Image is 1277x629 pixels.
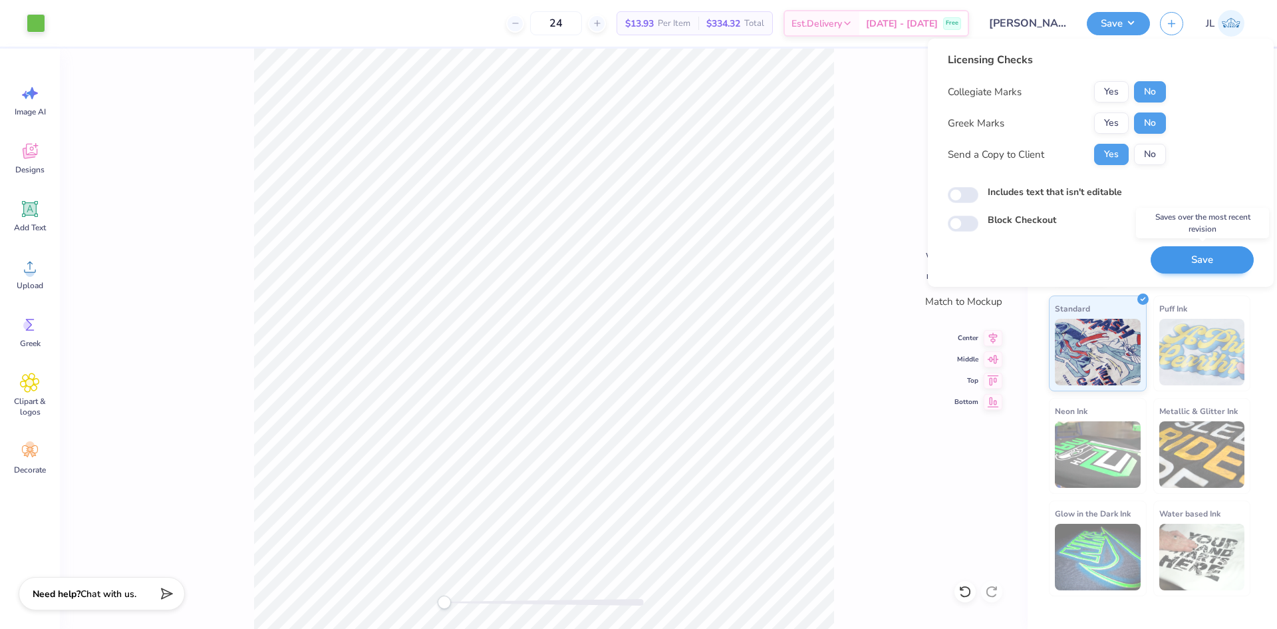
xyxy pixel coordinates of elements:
button: Yes [1094,112,1129,134]
button: No [1134,144,1166,165]
span: [DATE] - [DATE] [866,17,938,31]
img: Metallic & Glitter Ink [1159,421,1245,488]
span: Total [744,17,764,31]
span: Neon Ink [1055,404,1087,418]
div: Accessibility label [438,596,451,609]
label: Includes text that isn't editable [988,185,1122,199]
label: Block Checkout [988,213,1056,227]
span: Clipart & logos [8,396,52,417]
span: Center [954,333,978,343]
img: Puff Ink [1159,319,1245,385]
div: Saves over the most recent revision [1136,208,1269,238]
span: Greek [20,338,41,349]
button: Save [1151,246,1254,274]
span: Metallic & Glitter Ink [1159,404,1238,418]
span: Bottom [954,397,978,407]
div: Collegiate Marks [948,85,1022,100]
div: Send a Copy to Client [948,147,1044,162]
span: $334.32 [706,17,740,31]
strong: Need help? [33,588,80,600]
span: Water based Ink [1159,507,1220,521]
span: Per Item [658,17,690,31]
span: Est. Delivery [791,17,842,31]
span: Add Text [14,222,46,233]
span: Top [954,375,978,386]
span: Standard [1055,302,1090,315]
span: Glow in the Dark Ink [1055,507,1131,521]
span: Upload [17,280,43,291]
span: Chat with us. [80,588,136,600]
a: JL [1200,10,1250,37]
button: Yes [1094,81,1129,103]
button: Save [1087,12,1150,35]
span: Image AI [15,106,46,117]
img: Glow in the Dark Ink [1055,524,1141,590]
img: Neon Ink [1055,421,1141,488]
img: Standard [1055,319,1141,385]
div: Licensing Checks [948,52,1166,68]
button: No [1134,112,1166,134]
span: Puff Ink [1159,302,1187,315]
span: JL [1206,16,1214,31]
button: Yes [1094,144,1129,165]
span: Decorate [14,465,46,475]
span: $13.93 [625,17,654,31]
span: Middle [954,354,978,365]
button: No [1134,81,1166,103]
input: Untitled Design [979,10,1077,37]
input: – – [530,11,582,35]
img: Jairo Laqui [1218,10,1244,37]
span: Free [946,19,958,28]
img: Water based Ink [1159,524,1245,590]
div: Greek Marks [948,116,1004,131]
span: Designs [15,164,45,175]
